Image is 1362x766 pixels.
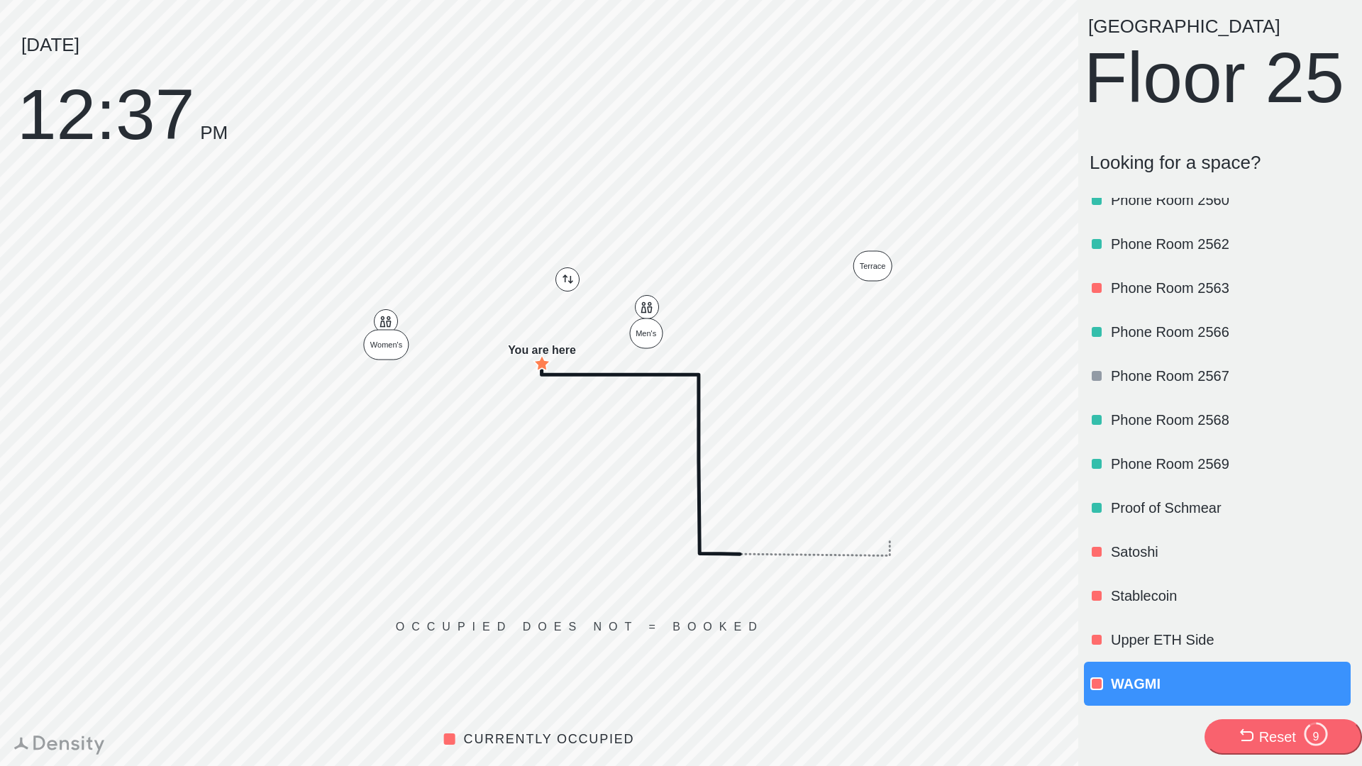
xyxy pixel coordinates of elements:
p: Stablecoin [1111,586,1348,606]
p: Phone Room 2569 [1111,454,1348,474]
p: Upper ETH Side [1111,630,1348,650]
div: Reset [1259,727,1296,747]
p: WAGMI [1111,674,1348,694]
p: Phone Room 2563 [1111,278,1348,298]
p: Looking for a space? [1090,152,1351,174]
button: Reset9 [1205,719,1362,755]
p: Phone Room 2560 [1111,190,1348,210]
p: Proof of Schmear [1111,498,1348,518]
div: 9 [1303,731,1329,743]
p: Phone Room 2566 [1111,322,1348,342]
p: Phone Room 2562 [1111,234,1348,254]
p: Phone Room 2568 [1111,410,1348,430]
p: Satoshi [1111,542,1348,562]
p: Phone Room 2567 [1111,366,1348,386]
